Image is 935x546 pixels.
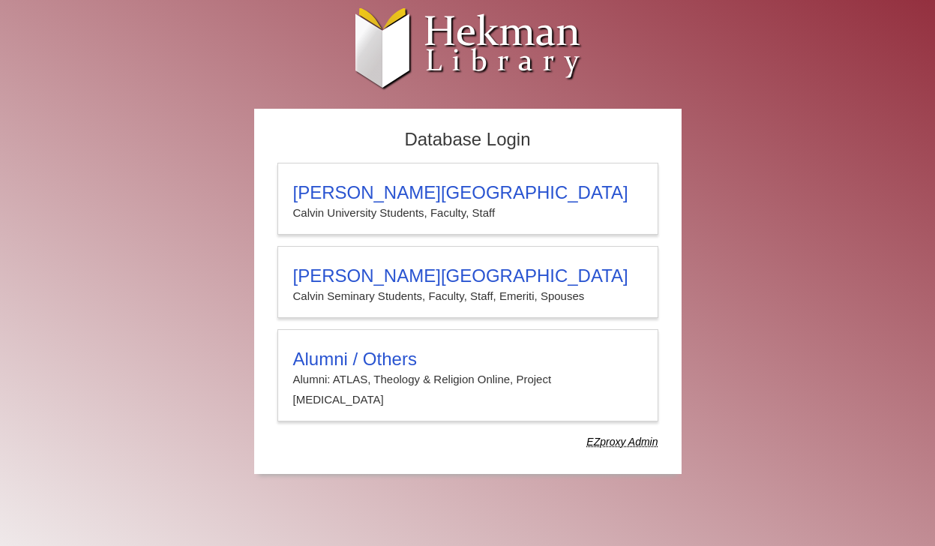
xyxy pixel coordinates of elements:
h2: Database Login [270,124,666,155]
p: Calvin University Students, Faculty, Staff [293,203,643,223]
p: Calvin Seminary Students, Faculty, Staff, Emeriti, Spouses [293,286,643,306]
a: [PERSON_NAME][GEOGRAPHIC_DATA]Calvin Seminary Students, Faculty, Staff, Emeriti, Spouses [277,246,658,318]
a: [PERSON_NAME][GEOGRAPHIC_DATA]Calvin University Students, Faculty, Staff [277,163,658,235]
h3: [PERSON_NAME][GEOGRAPHIC_DATA] [293,265,643,286]
p: Alumni: ATLAS, Theology & Religion Online, Project [MEDICAL_DATA] [293,370,643,409]
h3: Alumni / Others [293,349,643,370]
h3: [PERSON_NAME][GEOGRAPHIC_DATA] [293,182,643,203]
dfn: Use Alumni login [586,436,658,448]
summary: Alumni / OthersAlumni: ATLAS, Theology & Religion Online, Project [MEDICAL_DATA] [293,349,643,409]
